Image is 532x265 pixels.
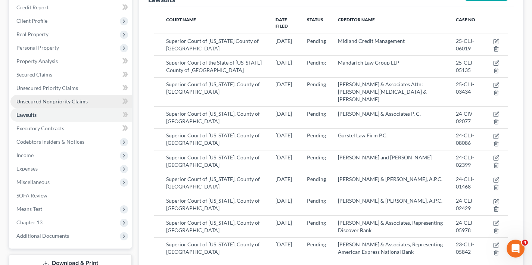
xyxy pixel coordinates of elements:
span: 24-CLJ-02399 [456,154,474,168]
span: Additional Documents [16,233,69,239]
span: [DATE] [276,176,292,182]
span: Pending [307,59,326,66]
span: Superior Court of [US_STATE], County of [GEOGRAPHIC_DATA] [166,197,260,211]
a: Executory Contracts [10,122,132,135]
span: 24-CLJ-02429 [456,197,474,211]
span: Creditor Name [338,17,375,22]
span: Status [307,17,323,22]
span: Superior Court of [US_STATE], County of [GEOGRAPHIC_DATA] [166,81,260,95]
span: Pending [307,219,326,226]
span: 25-CLJ-05135 [456,59,474,73]
a: Property Analysis [10,54,132,68]
span: [PERSON_NAME] & Associates, Representing Discover Bank [338,219,443,233]
span: Secured Claims [16,71,52,78]
span: Income [16,152,34,158]
span: Means Test [16,206,42,212]
span: 23-CLJ-05842 [456,241,474,255]
span: Case No [456,17,475,22]
span: Superior Court of [US_STATE], County of [GEOGRAPHIC_DATA] [166,241,260,255]
span: Superior Court of [US_STATE], County of [GEOGRAPHIC_DATA] [166,154,260,168]
span: Superior Court of [US_STATE] County of [GEOGRAPHIC_DATA] [166,38,259,52]
span: [DATE] [276,154,292,160]
span: [DATE] [276,38,292,44]
span: Midland Credit Management [338,38,405,44]
a: SOFA Review [10,189,132,202]
span: Superior Court of [US_STATE], County of [GEOGRAPHIC_DATA] [166,132,260,146]
span: [DATE] [276,241,292,247]
span: Pending [307,154,326,160]
span: Pending [307,197,326,204]
span: Superior Court of [US_STATE], County of [GEOGRAPHIC_DATA] [166,219,260,233]
span: [DATE] [276,110,292,117]
span: [DATE] [276,219,292,226]
span: Mandarich Law Group LLP [338,59,399,66]
span: 4 [522,240,528,246]
span: 24-CLJ-01468 [456,176,474,190]
span: Superior Court of [US_STATE], County of [GEOGRAPHIC_DATA] [166,110,260,124]
span: Unsecured Nonpriority Claims [16,98,88,105]
span: Unsecured Priority Claims [16,85,78,91]
span: Property Analysis [16,58,58,64]
a: Secured Claims [10,68,132,81]
span: 24-CIV-02077 [456,110,474,124]
span: Pending [307,38,326,44]
span: Chapter 13 [16,219,43,225]
span: Court Name [166,17,196,22]
span: Executory Contracts [16,125,64,131]
span: 24-CLJ-05978 [456,219,474,233]
span: 24-CLJ-08086 [456,132,474,146]
span: SOFA Review [16,192,47,199]
span: Personal Property [16,44,59,51]
span: Expenses [16,165,38,172]
span: Pending [307,110,326,117]
span: Credit Report [16,4,49,10]
span: Superior Court of [US_STATE], County of [GEOGRAPHIC_DATA] [166,176,260,190]
a: Lawsuits [10,108,132,122]
span: [DATE] [276,81,292,87]
a: Credit Report [10,1,132,14]
span: Pending [307,81,326,87]
span: [PERSON_NAME] & Associates P. C. [338,110,421,117]
span: [PERSON_NAME] and [PERSON_NAME] [338,154,432,160]
span: Miscellaneous [16,179,50,185]
span: Lawsuits [16,112,37,118]
a: Unsecured Priority Claims [10,81,132,95]
span: Pending [307,132,326,138]
span: [PERSON_NAME] & [PERSON_NAME], A.P.C. [338,197,442,204]
span: [DATE] [276,59,292,66]
span: [DATE] [276,132,292,138]
span: Pending [307,241,326,247]
span: Pending [307,176,326,182]
span: 25-CLJ-03434 [456,81,474,95]
span: Client Profile [16,18,47,24]
span: Real Property [16,31,49,37]
span: [PERSON_NAME] & Associates, Representing American Express National Bank [338,241,443,255]
span: Superior Court of the State of [US_STATE] County of [GEOGRAPHIC_DATA] [166,59,262,73]
span: Codebtors Insiders & Notices [16,138,84,145]
span: 25-CLJ-06019 [456,38,474,52]
span: [PERSON_NAME] & [PERSON_NAME], A.P.C. [338,176,442,182]
a: Unsecured Nonpriority Claims [10,95,132,108]
span: Gurstel Law Firm P.C. [338,132,388,138]
iframe: Intercom live chat [507,240,525,258]
span: [PERSON_NAME] & Associates Attn: [PERSON_NAME][MEDICAL_DATA] & [PERSON_NAME] [338,81,427,102]
span: Date Filed [276,17,288,29]
span: [DATE] [276,197,292,204]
